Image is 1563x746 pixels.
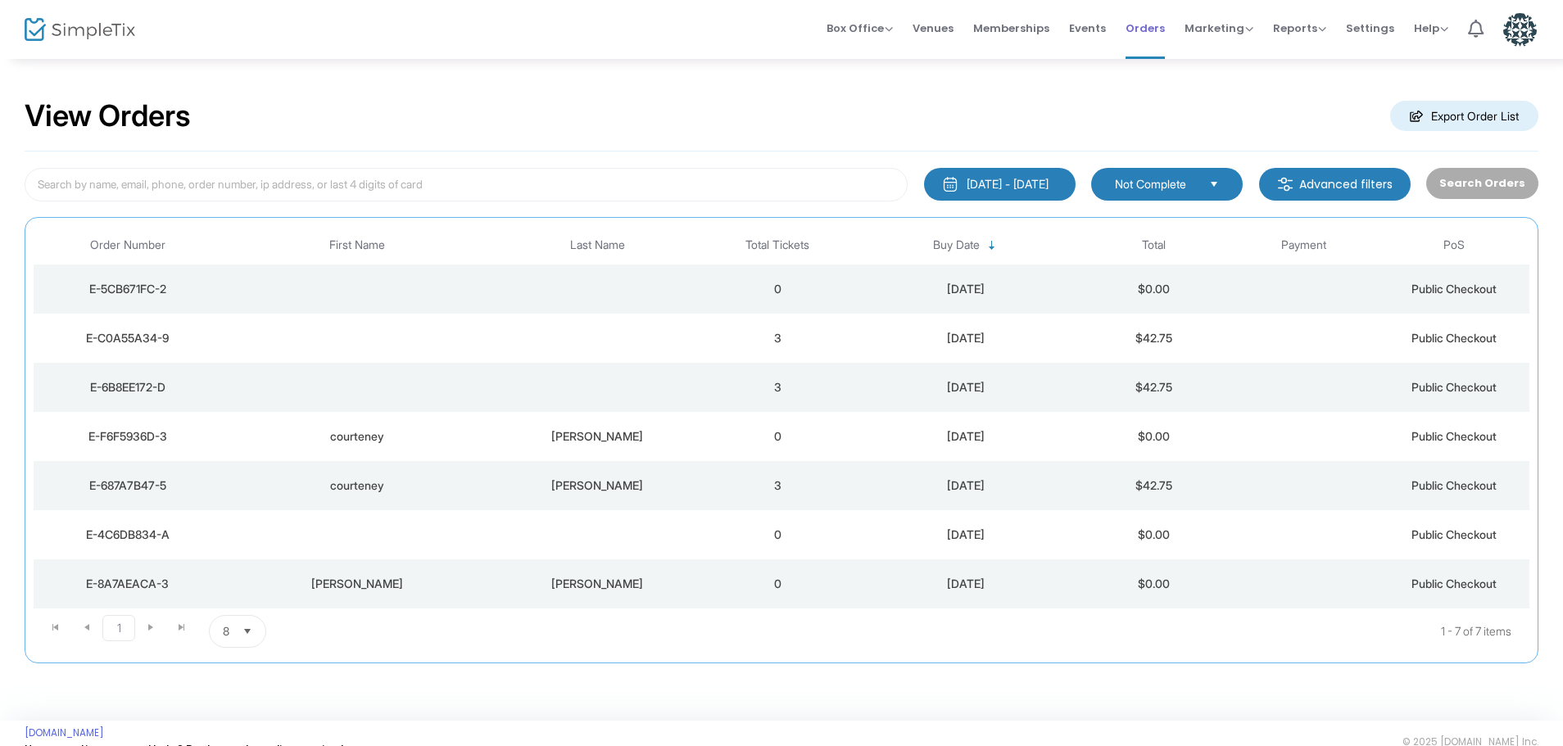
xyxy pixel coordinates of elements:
[1411,576,1497,590] span: Public Checkout
[1203,175,1225,193] button: Select
[1443,238,1465,252] span: PoS
[703,363,854,412] td: 3
[38,576,217,592] div: E-8A7AEACA-3
[38,527,217,543] div: E-4C6DB834-A
[102,615,135,641] span: Page 1
[1346,7,1394,49] span: Settings
[38,428,217,445] div: E-F6F5936D-3
[1185,20,1253,36] span: Marketing
[25,726,104,739] a: [DOMAIN_NAME]
[1277,176,1293,192] img: filter
[38,477,217,494] div: E-687A7B47-5
[1390,101,1538,131] m-button: Export Order List
[857,428,1074,445] div: 8/21/2025
[1411,331,1497,345] span: Public Checkout
[1115,176,1196,192] span: Not Complete
[496,428,699,445] div: woodin
[942,176,958,192] img: monthly
[985,239,999,252] span: Sortable
[1078,226,1229,264] th: Total
[1078,559,1229,608] td: $0.00
[38,330,217,346] div: E-C0A55A34-9
[913,7,954,49] span: Venues
[1078,264,1229,314] td: $0.00
[1273,20,1326,36] span: Reports
[25,98,191,134] h2: View Orders
[857,527,1074,543] div: 8/21/2025
[703,226,854,264] th: Total Tickets
[857,281,1074,297] div: 8/21/2025
[90,238,165,252] span: Order Number
[225,576,487,592] div: Elizabeth
[34,226,1529,608] div: Data table
[1069,7,1106,49] span: Events
[38,379,217,396] div: E-6B8EE172-D
[496,477,699,494] div: woodin
[236,616,259,647] button: Select
[223,623,229,640] span: 8
[1414,20,1448,36] span: Help
[703,510,854,559] td: 0
[38,281,217,297] div: E-5CB671FC-2
[225,477,487,494] div: courteney
[857,379,1074,396] div: 8/21/2025
[1411,527,1497,541] span: Public Checkout
[1078,363,1229,412] td: $42.75
[967,176,1049,192] div: [DATE] - [DATE]
[1126,7,1165,49] span: Orders
[703,314,854,363] td: 3
[1411,429,1497,443] span: Public Checkout
[827,20,893,36] span: Box Office
[857,330,1074,346] div: 8/21/2025
[933,238,980,252] span: Buy Date
[924,168,1076,201] button: [DATE] - [DATE]
[857,477,1074,494] div: 8/21/2025
[225,428,487,445] div: courteney
[1259,168,1411,201] m-button: Advanced filters
[1078,412,1229,461] td: $0.00
[857,576,1074,592] div: 8/21/2025
[25,168,908,201] input: Search by name, email, phone, order number, ip address, or last 4 digits of card
[570,238,625,252] span: Last Name
[1411,380,1497,394] span: Public Checkout
[429,615,1511,648] kendo-pager-info: 1 - 7 of 7 items
[1281,238,1326,252] span: Payment
[703,264,854,314] td: 0
[496,576,699,592] div: Spencer
[1078,314,1229,363] td: $42.75
[1411,282,1497,296] span: Public Checkout
[329,238,385,252] span: First Name
[1078,510,1229,559] td: $0.00
[703,559,854,608] td: 0
[1078,461,1229,510] td: $42.75
[703,412,854,461] td: 0
[973,7,1049,49] span: Memberships
[703,461,854,510] td: 3
[1411,478,1497,492] span: Public Checkout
